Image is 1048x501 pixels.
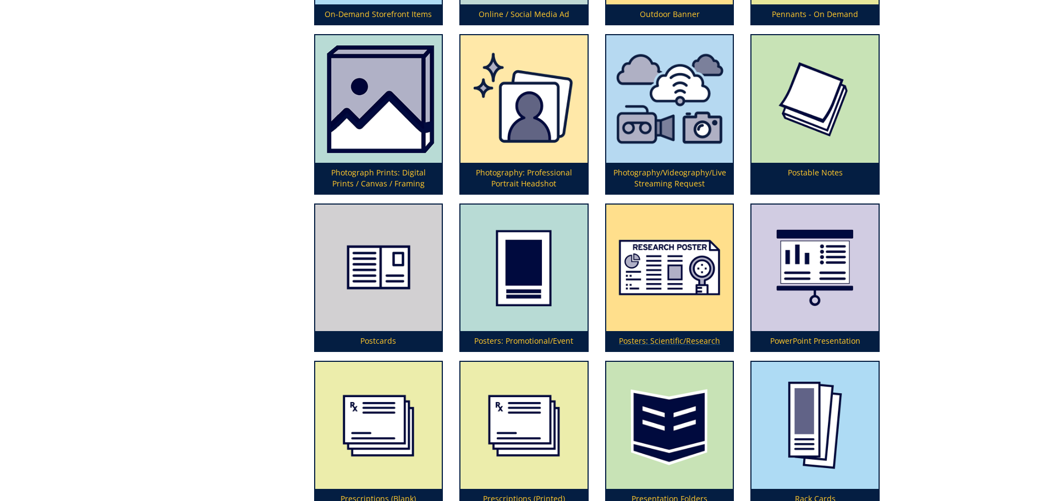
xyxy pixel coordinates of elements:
[606,331,733,351] p: Posters: Scientific/Research
[315,205,442,351] a: Postcards
[751,35,879,194] a: Postable Notes
[751,205,879,332] img: powerpoint-presentation-5949298d3aa018.35992224.png
[460,35,588,194] a: Photography: Professional Portrait Headshot
[315,362,442,489] img: blank%20prescriptions-655685b7a02444.91910750.png
[315,205,442,332] img: postcard-59839371c99131.37464241.png
[606,35,733,163] img: photography%20videography%20or%20live%20streaming-62c5f5a2188136.97296614.png
[751,4,879,24] p: Pennants - On Demand
[460,205,588,332] img: poster-promotional-5949293418faa6.02706653.png
[315,35,442,163] img: photo%20prints-64d43c229de446.43990330.png
[751,35,879,163] img: post-it-note-5949284106b3d7.11248848.png
[606,205,733,332] img: posters-scientific-5aa5927cecefc5.90805739.png
[460,163,588,194] p: Photography: Professional Portrait Headshot
[460,331,588,351] p: Posters: Promotional/Event
[460,205,588,351] a: Posters: Promotional/Event
[606,163,733,194] p: Photography/Videography/Live Streaming Request
[460,35,588,163] img: professional%20headshot-673780894c71e3.55548584.png
[315,163,442,194] p: Photograph Prints: Digital Prints / Canvas / Framing
[460,362,588,489] img: prescription-pads-594929dacd5317.41259872.png
[315,331,442,351] p: Postcards
[606,35,733,194] a: Photography/Videography/Live Streaming Request
[751,163,879,194] p: Postable Notes
[606,205,733,351] a: Posters: Scientific/Research
[606,4,733,24] p: Outdoor Banner
[606,362,733,489] img: folders-5949219d3e5475.27030474.png
[460,4,588,24] p: Online / Social Media Ad
[315,4,442,24] p: On-Demand Storefront Items
[751,362,879,489] img: rack-cards-59492a653cf634.38175772.png
[751,331,879,351] p: PowerPoint Presentation
[315,35,442,194] a: Photograph Prints: Digital Prints / Canvas / Framing
[751,205,879,351] a: PowerPoint Presentation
